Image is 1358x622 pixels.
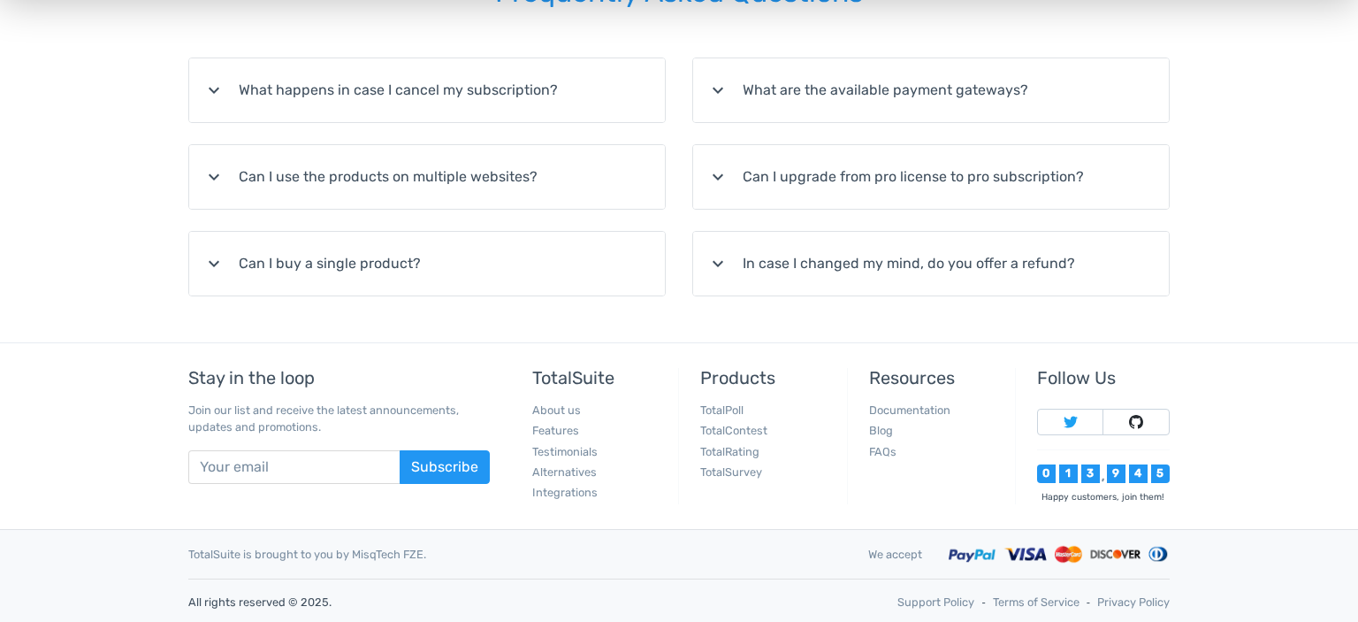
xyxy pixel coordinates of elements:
[981,594,985,610] span: ‐
[869,445,896,458] a: FAQs
[1081,465,1100,483] div: 3
[1064,415,1078,429] img: Follow TotalSuite on Twitter
[1059,465,1078,483] div: 1
[869,368,1002,388] h5: Resources
[188,594,666,610] p: All rights reserved © 2025.
[532,445,598,458] a: Testimonials
[869,424,893,437] a: Blog
[189,232,665,296] summary: expand_moreCan I buy a single product?
[189,145,665,209] summary: expand_moreCan I use the products on multiple websites?
[993,594,1080,610] a: Terms of Service
[203,253,225,274] i: expand_more
[693,145,1169,209] summary: expand_moreCan I upgrade from pro license to pro subscription?
[1037,368,1170,388] h5: Follow Us
[175,546,855,563] div: TotalSuite is brought to you by MisqTech FZE.
[869,403,950,417] a: Documentation
[707,253,729,274] i: expand_more
[700,424,767,437] a: TotalContest
[1097,594,1170,610] a: Privacy Policy
[707,166,729,188] i: expand_more
[189,58,665,122] summary: expand_moreWhat happens in case I cancel my subscription?
[693,58,1169,122] summary: expand_moreWhat are the available payment gateways?
[532,368,665,388] h5: TotalSuite
[1037,490,1170,503] div: Happy customers, join them!
[532,424,579,437] a: Features
[693,232,1169,296] summary: expand_moreIn case I changed my mind, do you offer a refund?
[203,166,225,188] i: expand_more
[1107,465,1125,483] div: 9
[1129,465,1148,483] div: 4
[1087,594,1090,610] span: ‐
[700,445,759,458] a: TotalRating
[1100,472,1107,483] div: ,
[400,450,490,484] button: Subscribe
[700,368,833,388] h5: Products
[203,80,225,101] i: expand_more
[188,450,401,484] input: Your email
[532,465,597,479] a: Alternatives
[1037,465,1056,483] div: 0
[532,403,581,417] a: About us
[188,368,490,388] h5: Stay in the loop
[949,544,1170,564] img: Accepted payment methods
[855,546,935,563] div: We accept
[700,403,744,417] a: TotalPoll
[700,465,762,479] a: TotalSurvey
[1151,465,1170,483] div: 5
[188,402,490,435] p: Join our list and receive the latest announcements, updates and promotions.
[1129,415,1143,429] img: Follow TotalSuite on Github
[707,80,729,101] i: expand_more
[532,486,598,499] a: Integrations
[897,594,974,610] a: Support Policy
